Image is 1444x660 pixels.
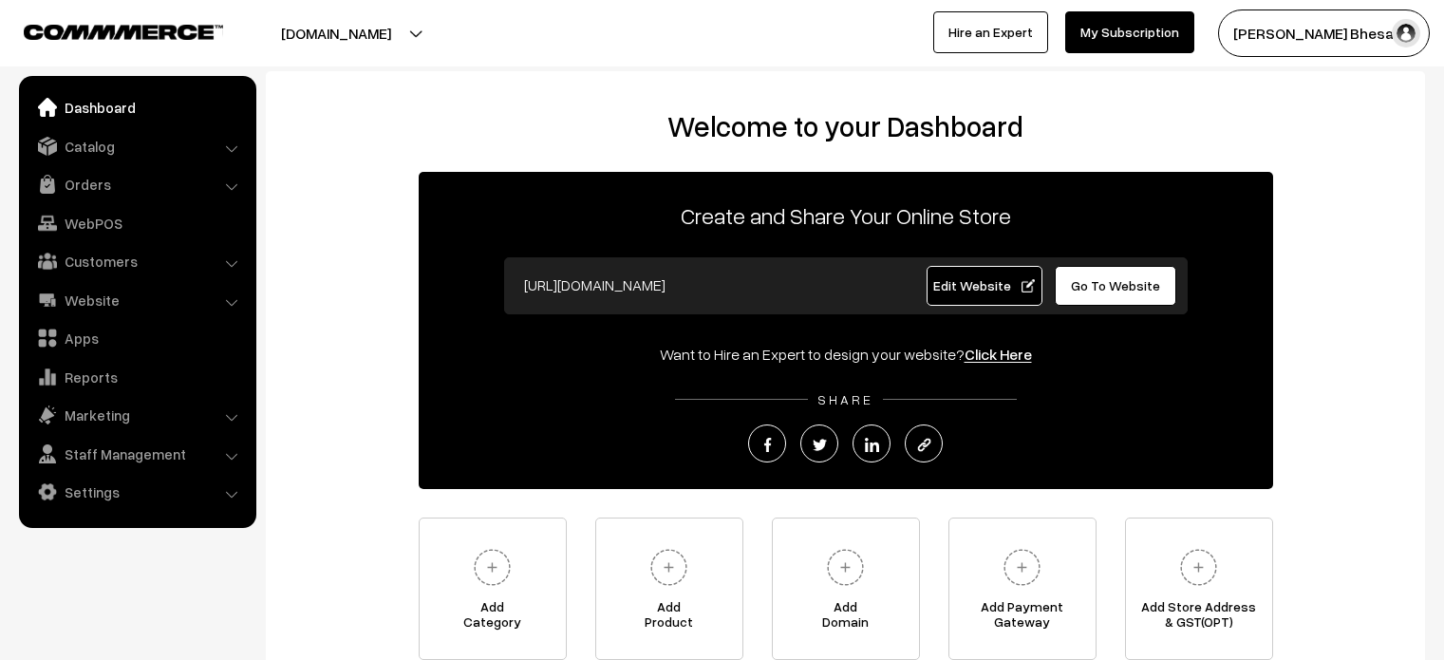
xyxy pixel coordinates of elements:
[24,90,250,124] a: Dashboard
[24,398,250,432] a: Marketing
[1126,599,1272,637] span: Add Store Address & GST(OPT)
[1392,19,1420,47] img: user
[24,25,223,39] img: COMMMERCE
[1218,9,1430,57] button: [PERSON_NAME] Bhesani…
[933,11,1048,53] a: Hire an Expert
[24,19,190,42] a: COMMMERCE
[819,541,872,594] img: plus.svg
[949,599,1096,637] span: Add Payment Gateway
[420,599,566,637] span: Add Category
[643,541,695,594] img: plus.svg
[596,599,742,637] span: Add Product
[419,343,1273,366] div: Want to Hire an Expert to design your website?
[927,266,1042,306] a: Edit Website
[285,109,1406,143] h2: Welcome to your Dashboard
[1055,266,1177,306] a: Go To Website
[1071,277,1160,293] span: Go To Website
[595,518,743,660] a: AddProduct
[24,475,250,509] a: Settings
[948,518,1097,660] a: Add PaymentGateway
[808,391,883,407] span: SHARE
[772,518,920,660] a: AddDomain
[215,9,458,57] button: [DOMAIN_NAME]
[965,345,1032,364] a: Click Here
[24,129,250,163] a: Catalog
[24,206,250,240] a: WebPOS
[1065,11,1194,53] a: My Subscription
[1172,541,1225,594] img: plus.svg
[24,321,250,355] a: Apps
[24,283,250,317] a: Website
[466,541,518,594] img: plus.svg
[933,277,1035,293] span: Edit Website
[24,244,250,278] a: Customers
[1125,518,1273,660] a: Add Store Address& GST(OPT)
[24,167,250,201] a: Orders
[419,518,567,660] a: AddCategory
[24,437,250,471] a: Staff Management
[419,198,1273,233] p: Create and Share Your Online Store
[773,599,919,637] span: Add Domain
[24,360,250,394] a: Reports
[996,541,1048,594] img: plus.svg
